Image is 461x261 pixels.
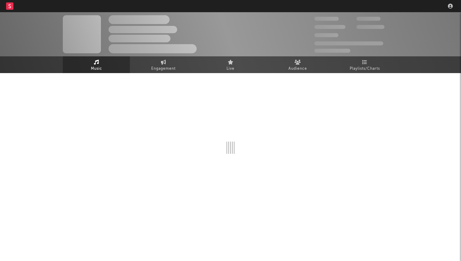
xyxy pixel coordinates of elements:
span: 1 000 000 [356,25,384,29]
span: 100 000 [314,33,338,37]
span: Jump Score: 85.0 [314,49,350,53]
a: Playlists/Charts [331,56,398,73]
span: Engagement [151,65,176,72]
a: Music [63,56,130,73]
a: Live [197,56,264,73]
span: 50 000 000 [314,25,345,29]
span: Live [227,65,234,72]
span: 100 000 [356,17,381,21]
span: 50 000 000 Monthly Listeners [314,41,383,45]
span: Audience [288,65,307,72]
span: 300 000 [314,17,339,21]
a: Audience [264,56,331,73]
a: Engagement [130,56,197,73]
span: Music [91,65,102,72]
span: Playlists/Charts [350,65,380,72]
